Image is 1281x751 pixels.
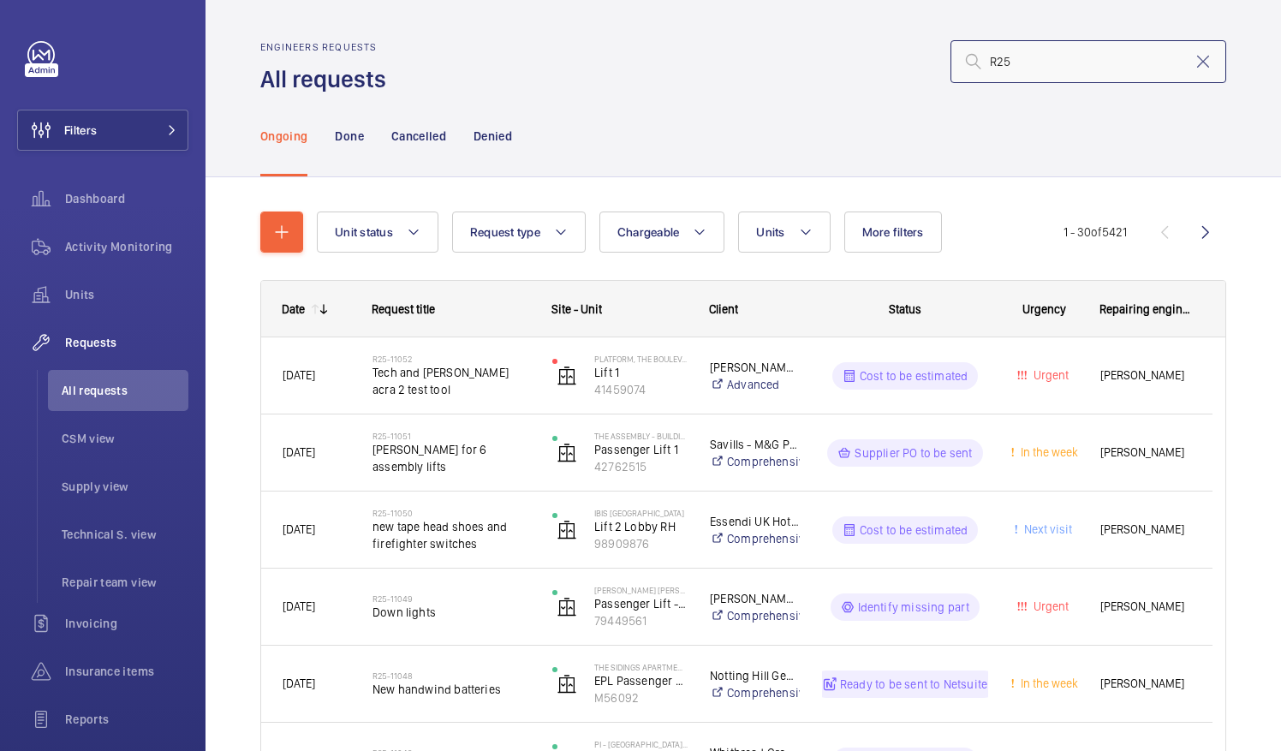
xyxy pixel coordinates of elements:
span: CSM view [62,430,188,447]
span: New handwind batteries [372,681,530,698]
p: Done [335,128,363,145]
span: Insurance items [65,663,188,680]
span: Down lights [372,604,530,621]
p: Passenger Lift - Central [594,595,688,612]
p: Denied [474,128,512,145]
span: Chargeable [617,225,680,239]
span: 1 - 30 5421 [1064,226,1127,238]
span: [PERSON_NAME] [1100,366,1191,385]
a: Comprehensive [710,684,800,701]
span: Supply view [62,478,188,495]
span: Invoicing [65,615,188,632]
span: Reports [65,711,188,728]
p: Cost to be estimated [860,522,968,539]
span: [PERSON_NAME] for 6 assembly lifts [372,441,530,475]
span: Next visit [1021,522,1072,536]
span: Urgency [1022,302,1066,316]
p: [PERSON_NAME] Limited: Platform, The Boulevard [710,359,800,376]
p: The Assembly - Building B [594,431,688,441]
span: Site - Unit [551,302,602,316]
span: Unit status [335,225,393,239]
span: Request title [372,302,435,316]
p: 41459074 [594,381,688,398]
h2: R25-11051 [372,431,530,441]
span: Filters [64,122,97,139]
span: Technical S. view [62,526,188,543]
button: Unit status [317,212,438,253]
span: [PERSON_NAME] [1100,520,1191,539]
p: Identify missing part [858,599,970,616]
button: Request type [452,212,586,253]
h2: Engineers requests [260,41,396,53]
span: Requests [65,334,188,351]
span: of [1091,225,1102,239]
span: [DATE] [283,522,315,536]
p: Supplier PO to be sent [855,444,972,462]
span: Activity Monitoring [65,238,188,255]
p: M56092 [594,689,688,706]
span: Units [65,286,188,303]
p: Lift 1 [594,364,688,381]
span: More filters [862,225,924,239]
span: Tech and [PERSON_NAME] acra 2 test tool [372,364,530,398]
p: Cancelled [391,128,446,145]
span: [PERSON_NAME] [1100,443,1191,462]
span: In the week [1017,676,1078,690]
span: Units [756,225,784,239]
p: Lift 2 Lobby RH [594,518,688,535]
p: Essendi UK Hotels 1 Limited [710,513,800,530]
span: [DATE] [283,599,315,613]
span: Request type [470,225,540,239]
p: The Sidings Apartments [594,662,688,672]
h2: R25-11050 [372,508,530,518]
input: Search by request number or quote number [950,40,1226,83]
h1: All requests [260,63,396,95]
p: [PERSON_NAME] [PERSON_NAME] [710,590,800,607]
a: Comprehensive [710,607,800,624]
h2: R25-11049 [372,593,530,604]
p: 42762515 [594,458,688,475]
p: Ready to be sent to Netsuite [840,676,987,693]
img: elevator.svg [557,443,577,463]
span: Repairing engineer [1099,302,1192,316]
a: Comprehensive [710,453,800,470]
span: new tape head shoes and firefighter switches [372,518,530,552]
img: elevator.svg [557,674,577,694]
p: Savills - M&G Portfolio [710,436,800,453]
img: elevator.svg [557,597,577,617]
a: Advanced [710,376,800,393]
span: Dashboard [65,190,188,207]
span: [DATE] [283,368,315,382]
p: Notting Hill Genesis [710,667,800,684]
span: [DATE] [283,445,315,459]
p: 98909876 [594,535,688,552]
span: Client [709,302,738,316]
p: Cost to be estimated [860,367,968,384]
span: Urgent [1030,599,1069,613]
span: All requests [62,382,188,399]
span: Status [889,302,921,316]
p: Ongoing [260,128,307,145]
p: IBIS [GEOGRAPHIC_DATA] [594,508,688,518]
button: Filters [17,110,188,151]
span: Urgent [1030,368,1069,382]
p: EPL Passenger Lift No 4 55-74 [594,672,688,689]
p: 79449561 [594,612,688,629]
h2: R25-11048 [372,671,530,681]
p: PI - [GEOGRAPHIC_DATA] [GEOGRAPHIC_DATA] [594,739,688,749]
p: Passenger Lift 1 [594,441,688,458]
button: Units [738,212,830,253]
p: Platform, The Boulevard [594,354,688,364]
a: Comprehensive [710,530,800,547]
span: In the week [1017,445,1078,459]
span: [DATE] [283,676,315,690]
img: elevator.svg [557,520,577,540]
h2: R25-11052 [372,354,530,364]
span: Repair team view [62,574,188,591]
span: [PERSON_NAME] [1100,597,1191,617]
span: [PERSON_NAME] [1100,674,1191,694]
p: [PERSON_NAME] [PERSON_NAME], [GEOGRAPHIC_DATA] [594,585,688,595]
button: More filters [844,212,942,253]
img: elevator.svg [557,366,577,386]
button: Chargeable [599,212,725,253]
